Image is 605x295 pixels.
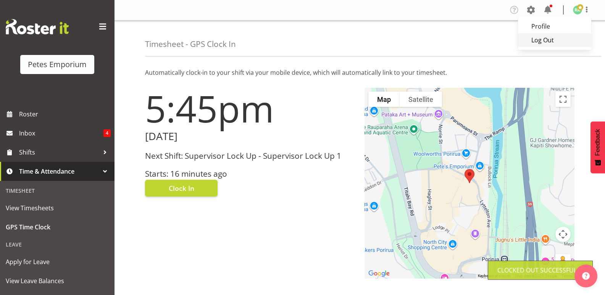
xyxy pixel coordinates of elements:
[145,131,355,142] h2: [DATE]
[145,88,355,129] h1: 5:45pm
[2,237,113,252] div: Leave
[555,227,571,242] button: Map camera controls
[103,129,111,137] span: 4
[594,129,601,156] span: Feedback
[2,198,113,218] a: View Timesheets
[2,218,113,237] a: GPS Time Clock
[555,254,571,269] button: Drag Pegman onto the map to open Street View
[6,19,69,34] img: Rosterit website logo
[145,152,355,160] h3: Next Shift: Supervisor Lock Up - Supervisor Lock Up 1
[518,19,591,33] a: Profile
[478,273,511,279] button: Keyboard shortcuts
[6,202,109,214] span: View Timesheets
[2,271,113,290] a: View Leave Balances
[555,92,571,107] button: Toggle fullscreen view
[6,221,109,233] span: GPS Time Clock
[169,183,194,193] span: Clock In
[573,5,582,15] img: ruth-robertson-taylor722.jpg
[145,180,218,197] button: Clock In
[28,59,87,70] div: Petes Emporium
[19,127,103,139] span: Inbox
[145,40,236,48] h4: Timesheet - GPS Clock In
[366,269,392,279] a: Open this area in Google Maps (opens a new window)
[582,272,590,280] img: help-xxl-2.png
[19,147,99,158] span: Shifts
[366,269,392,279] img: Google
[590,121,605,173] button: Feedback - Show survey
[368,92,400,107] button: Show street map
[400,92,442,107] button: Show satellite imagery
[145,169,355,178] h3: Starts: 16 minutes ago
[518,33,591,47] a: Log Out
[6,256,109,268] span: Apply for Leave
[19,166,99,177] span: Time & Attendance
[2,252,113,271] a: Apply for Leave
[145,68,574,77] p: Automatically clock-in to your shift via your mobile device, which will automatically link to you...
[6,275,109,287] span: View Leave Balances
[2,183,113,198] div: Timesheet
[19,108,111,120] span: Roster
[497,266,583,275] div: Clocked out Successfully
